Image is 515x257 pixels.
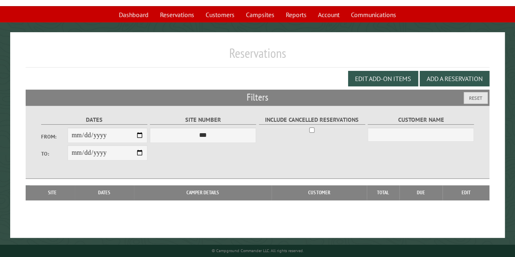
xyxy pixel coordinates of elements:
a: Reports [281,7,311,22]
label: Dates [41,115,147,125]
h1: Reservations [26,45,489,68]
label: Site Number [150,115,256,125]
th: Camper Details [134,185,272,200]
label: From: [41,133,68,141]
a: Communications [346,7,401,22]
th: Due [399,185,443,200]
button: Reset [464,92,488,104]
a: Reservations [155,7,199,22]
a: Customers [201,7,239,22]
th: Total [367,185,399,200]
th: Customer [272,185,367,200]
button: Add a Reservation [420,71,489,86]
a: Account [313,7,344,22]
h2: Filters [26,90,489,105]
th: Edit [443,185,489,200]
small: © Campground Commander LLC. All rights reserved. [211,248,303,253]
label: To: [41,150,68,158]
label: Customer Name [368,115,474,125]
a: Campsites [241,7,279,22]
label: Include Cancelled Reservations [259,115,365,125]
th: Site [30,185,75,200]
th: Dates [75,185,134,200]
a: Dashboard [114,7,153,22]
button: Edit Add-on Items [348,71,418,86]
